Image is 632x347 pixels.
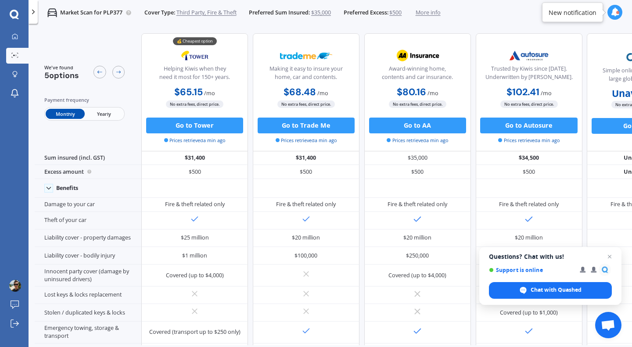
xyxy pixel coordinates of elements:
div: Sum insured (incl. GST) [35,151,141,165]
div: Fire & theft related only [388,200,447,208]
div: Benefits [56,185,78,192]
b: $65.15 [174,86,203,98]
span: / mo [541,89,552,97]
div: Lost keys & locks replacement [35,286,141,304]
div: Covered (up to $1,000) [500,309,558,317]
div: $500 [253,165,359,179]
div: Fire & theft related only [165,200,225,208]
div: $250,000 [406,252,429,260]
div: Liability cover - property damages [35,229,141,247]
button: Go to Tower [146,118,243,133]
span: No extra fees, direct price. [277,100,335,108]
b: $68.48 [284,86,316,98]
button: Go to Autosure [480,118,577,133]
b: $80.16 [397,86,426,98]
span: Preferred Excess: [344,9,388,17]
div: $500 [476,165,582,179]
div: Trusted by Kiwis since [DATE]. Underwritten by [PERSON_NAME]. [482,65,575,85]
div: Excess amount [35,165,141,179]
div: Making it easy to insure your home, car and contents. [259,65,352,85]
button: Go to AA [369,118,466,133]
img: AA.webp [391,46,444,65]
img: car.f15378c7a67c060ca3f3.svg [47,8,57,18]
div: $500 [141,165,248,179]
div: Liability cover - bodily injury [35,247,141,265]
span: Prices retrieved a min ago [276,137,337,144]
div: Covered (up to $4,000) [388,272,446,279]
div: 💰 Cheapest option [173,37,217,45]
span: Monthly [46,109,84,119]
div: Innocent party cover (damage by uninsured drivers) [35,265,141,286]
div: Fire & theft related only [276,200,336,208]
div: Helping Kiwis when they need it most for 150+ years. [148,65,241,85]
span: Questions? Chat with us! [489,253,612,260]
div: Theft of your car [35,212,141,229]
div: Award-winning home, contents and car insurance. [371,65,464,85]
a: Open chat [595,312,621,338]
div: Damage to your car [35,198,141,212]
div: $20 million [515,234,543,242]
span: Cover Type: [144,9,175,17]
div: Covered (transport up to $250 only) [149,328,241,336]
div: $31,400 [253,151,359,165]
span: Support is online [489,267,574,273]
span: Chat with Quashed [531,286,582,294]
p: Market Scan for PLP377 [60,9,122,17]
span: Prices retrieved a min ago [164,137,226,144]
div: Stolen / duplicated keys & locks [35,304,141,322]
span: No extra fees, direct price. [500,100,558,108]
div: New notification [549,8,596,17]
span: Prices retrieved a min ago [498,137,560,144]
div: $34,500 [476,151,582,165]
div: Payment frequency [44,96,125,104]
div: $20 million [292,234,320,242]
div: $31,400 [141,151,248,165]
span: / mo [427,89,438,97]
div: Covered (up to $4,000) [166,272,224,279]
span: We've found [44,64,79,71]
img: ACg8ocIfYiiMRyFzEbc7HJzPyb9oTjaIHibTgL5rmaT-rkF5va9pjq8VHA=s96-c [9,280,21,292]
button: Go to Trade Me [258,118,355,133]
div: $25 million [181,234,209,242]
b: $102.41 [506,86,539,98]
span: $500 [389,9,402,17]
div: $20 million [403,234,431,242]
span: Preferred Sum Insured: [249,9,310,17]
span: $35,000 [311,9,331,17]
span: More info [416,9,441,17]
div: $100,000 [294,252,317,260]
span: Yearly [85,109,123,119]
div: Emergency towing, storage & transport [35,322,141,343]
div: Fire & theft related only [499,200,559,208]
span: Prices retrieved a min ago [387,137,448,144]
span: Third Party, Fire & Theft [176,9,237,17]
span: / mo [204,89,215,97]
span: / mo [317,89,328,97]
div: $35,000 [364,151,471,165]
img: Autosure.webp [503,46,555,65]
span: No extra fees, direct price. [389,100,446,108]
img: Tower.webp [169,46,221,65]
img: Trademe.webp [280,46,332,65]
div: $1 million [182,252,207,260]
span: 5 options [44,70,79,81]
span: Chat with Quashed [489,282,612,299]
span: No extra fees, direct price. [166,100,223,108]
div: $500 [364,165,471,179]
